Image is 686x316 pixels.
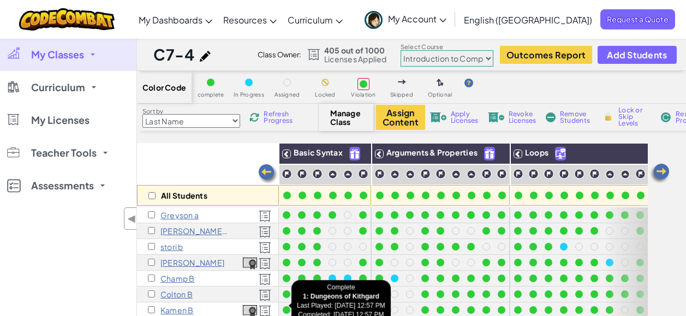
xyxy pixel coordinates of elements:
[200,51,211,62] img: iconPencil.svg
[160,211,199,219] p: Greyson a
[398,80,406,84] img: IconSkippedLevel.svg
[390,170,399,179] img: IconPracticeLevel.svg
[343,170,353,179] img: IconPracticeLevel.svg
[139,14,202,26] span: My Dashboards
[259,273,271,285] img: Licensed
[386,147,478,157] span: Arguments & Properties
[600,9,675,29] a: Request a Quote
[160,290,193,299] p: Colton B
[259,242,271,254] img: Licensed
[649,163,671,184] img: Arrow_Left.png
[420,169,431,179] img: IconChallengeLevel.svg
[607,50,667,59] span: Add Students
[259,210,271,222] img: Licensed
[428,92,452,98] span: Optional
[430,112,446,122] img: IconLicenseApply.svg
[282,5,348,34] a: Curriculum
[405,170,415,179] img: IconPracticeLevel.svg
[133,5,218,34] a: My Dashboards
[350,147,360,160] img: IconFreeLevelv2.svg
[388,13,446,25] span: My Account
[467,170,476,179] img: IconPracticeLevel.svg
[365,11,383,29] img: avatar
[31,148,97,158] span: Teacher Tools
[288,14,333,26] span: Curriculum
[31,115,90,125] span: My Licenses
[605,170,615,179] img: IconPracticeLevel.svg
[401,43,493,51] label: Select Course
[328,170,337,179] img: IconPracticeLevel.svg
[297,169,307,179] img: IconChallengeLevel.svg
[589,169,600,179] img: IconChallengeLevel.svg
[161,191,207,200] p: All Students
[358,169,368,179] img: IconChallengeLevel.svg
[160,274,195,283] p: Champ B
[497,169,507,179] img: IconChallengeLevel.svg
[259,226,271,238] img: Licensed
[509,111,536,124] span: Revoke Licenses
[376,105,425,130] button: Assign Content
[153,44,194,65] h1: C7-4
[436,169,446,179] img: IconChallengeLevel.svg
[451,170,461,179] img: IconPracticeLevel.svg
[451,111,479,124] span: Apply Licenses
[127,211,136,226] span: ◀
[528,169,539,179] img: IconChallengeLevel.svg
[556,147,565,160] img: IconUnlockWithCall.svg
[598,46,676,64] button: Add Students
[160,226,229,235] p: Landon A
[31,82,85,92] span: Curriculum
[249,112,259,122] img: IconReload.svg
[559,169,569,179] img: IconChallengeLevel.svg
[160,258,224,267] p: Agustin B
[160,306,194,314] p: Kamen B
[282,169,292,179] img: IconChallengeLevel.svg
[513,169,523,179] img: IconChallengeLevel.svg
[437,79,444,87] img: IconOptionalLevel.svg
[488,112,504,122] img: IconLicenseRevoke.svg
[19,8,115,31] img: CodeCombat logo
[218,5,282,34] a: Resources
[294,147,343,157] span: Basic Syntax
[223,14,267,26] span: Resources
[31,181,94,190] span: Assessments
[234,92,264,98] span: In Progress
[259,289,271,301] img: Licensed
[243,258,257,270] img: certificate-icon.png
[525,147,548,157] span: Loops
[635,169,646,179] img: IconChallengeLevel.svg
[618,107,651,127] span: Lock or Skip Levels
[330,109,362,126] span: Manage Class
[264,111,297,124] span: Refresh Progress
[258,47,301,63] div: Class Owner:
[142,107,240,116] label: Sort by
[275,92,300,98] span: Assigned
[500,46,592,64] button: Outcomes Report
[660,112,671,122] img: IconReset.svg
[621,170,630,179] img: IconPracticeLevel.svg
[359,2,452,37] a: My Account
[481,169,492,179] img: IconChallengeLevel.svg
[464,14,592,26] span: English ([GEOGRAPHIC_DATA])
[390,92,413,98] span: Skipped
[312,169,323,179] img: IconChallengeLevel.svg
[243,256,257,269] a: View Course Completion Certificate
[351,92,375,98] span: Violation
[560,111,593,124] span: Remove Students
[324,46,387,55] span: 405 out of 1000
[603,112,614,122] img: IconLock.svg
[485,147,494,160] img: IconFreeLevelv2.svg
[198,92,224,98] span: complete
[544,169,554,179] img: IconChallengeLevel.svg
[574,169,584,179] img: IconChallengeLevel.svg
[31,50,84,59] span: My Classes
[142,83,186,92] span: Color Code
[160,242,183,251] p: stori b
[243,303,257,316] a: View Course Completion Certificate
[315,92,335,98] span: Locked
[458,5,598,34] a: English ([GEOGRAPHIC_DATA])
[374,169,385,179] img: IconChallengeLevel.svg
